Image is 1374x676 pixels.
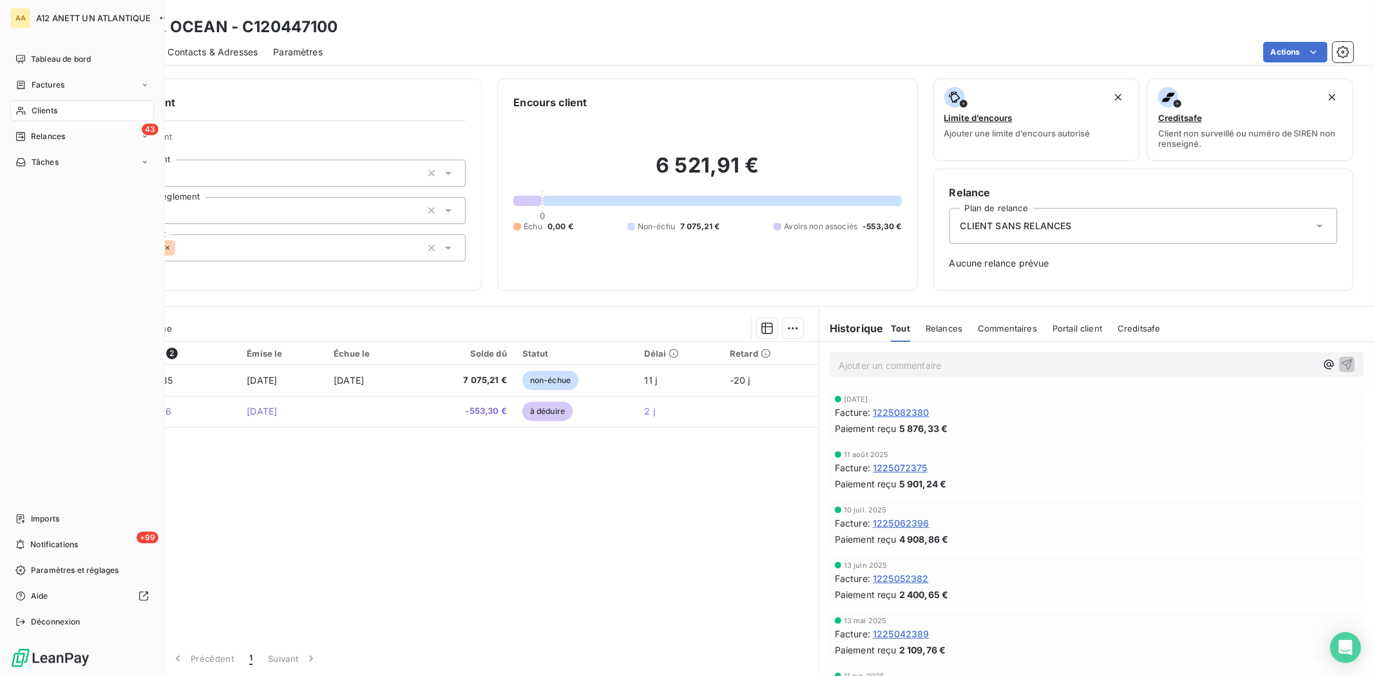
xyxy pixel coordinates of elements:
span: 1225052382 [873,572,929,585]
span: 7 075,21 € [422,374,507,387]
span: 2 j [645,406,655,417]
span: 4 908,86 € [899,532,949,546]
h6: Relance [949,185,1337,200]
span: 1225072375 [873,461,928,474]
span: Relances [31,131,65,142]
span: Factures [32,79,64,91]
div: Émise le [247,348,318,359]
span: 5 901,24 € [899,477,947,491]
button: Actions [1263,42,1328,62]
span: 2 400,65 € [899,588,949,601]
span: Creditsafe [1158,113,1202,123]
span: [DATE] [247,406,277,417]
div: Statut [522,348,629,359]
span: Paramètres [273,46,323,59]
h3: HOTEL OCEAN - C120447100 [113,15,338,39]
span: 13 juin 2025 [844,561,888,569]
span: Paiement reçu [835,588,897,601]
span: Non-échu [638,221,675,232]
span: [DATE] [844,395,868,403]
span: Aucune relance prévue [949,257,1337,270]
div: Solde dû [422,348,507,359]
span: Tout [891,323,910,333]
span: Aide [31,590,48,602]
button: Limite d’encoursAjouter une limite d’encours autorisé [933,79,1140,161]
span: Relances [926,323,962,333]
h6: Encours client [513,95,587,110]
div: Délai [645,348,714,359]
span: [DATE] [334,375,364,386]
span: Paiement reçu [835,477,897,491]
span: 1225042389 [873,627,930,641]
span: A12 ANETT UN ATLANTIQUE [36,13,151,23]
input: Ajouter une valeur [175,242,186,254]
span: -553,30 € [422,405,507,418]
span: Notifications [30,539,78,550]
div: Retard [730,348,811,359]
span: Facture : [835,406,870,419]
span: Client non surveillé ou numéro de SIREN non renseigné. [1158,128,1342,149]
h2: 6 521,91 € [513,153,901,191]
span: Portail client [1053,323,1102,333]
span: CLIENT SANS RELANCES [960,220,1072,232]
span: Imports [31,513,59,525]
span: -20 j [730,375,750,386]
span: Échu [524,221,542,232]
span: Propriétés Client [104,131,466,149]
span: non-échue [522,371,578,390]
span: Déconnexion [31,616,81,628]
span: Avoirs non associés [784,221,857,232]
span: 5 876,33 € [899,422,948,435]
span: Facture : [835,516,870,530]
span: 1225082380 [873,406,930,419]
img: Logo LeanPay [10,648,90,668]
button: Suivant [260,645,325,672]
span: Contacts & Adresses [167,46,258,59]
span: Clients [32,105,57,117]
span: Facture : [835,572,870,585]
span: +99 [137,532,158,543]
h6: Historique [819,321,884,336]
button: CreditsafeClient non surveillé ou numéro de SIREN non renseigné. [1147,79,1353,161]
button: Précédent [164,645,242,672]
h6: Informations client [78,95,466,110]
span: -553,30 € [863,221,901,232]
span: Paiement reçu [835,422,897,435]
span: [DATE] [247,375,277,386]
span: 13 mai 2025 [844,617,887,624]
span: Tableau de bord [31,53,91,65]
span: 7 075,21 € [680,221,720,232]
span: Ajouter une limite d’encours autorisé [944,128,1091,138]
span: Commentaires [978,323,1037,333]
span: Facture : [835,627,870,641]
div: Open Intercom Messenger [1330,632,1361,663]
span: Paiement reçu [835,532,897,546]
span: Limite d’encours [944,113,1013,123]
span: 0 [540,211,545,221]
span: 1225062396 [873,516,930,530]
span: à déduire [522,402,573,421]
button: 1 [242,645,260,672]
span: Paramètres et réglages [31,565,119,576]
span: Facture : [835,461,870,474]
span: Creditsafe [1118,323,1161,333]
span: Tâches [32,156,59,168]
span: 2 109,76 € [899,643,946,657]
span: 11 j [645,375,658,386]
div: AA [10,8,31,28]
div: Échue le [334,348,406,359]
span: 11 août 2025 [844,451,889,458]
a: Aide [10,586,154,606]
span: 2 [166,348,178,359]
span: 43 [142,124,158,135]
span: 1 [249,652,253,665]
span: 0,00 € [548,221,573,232]
div: Référence [117,348,232,359]
span: 10 juil. 2025 [844,506,887,514]
span: Paiement reçu [835,643,897,657]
